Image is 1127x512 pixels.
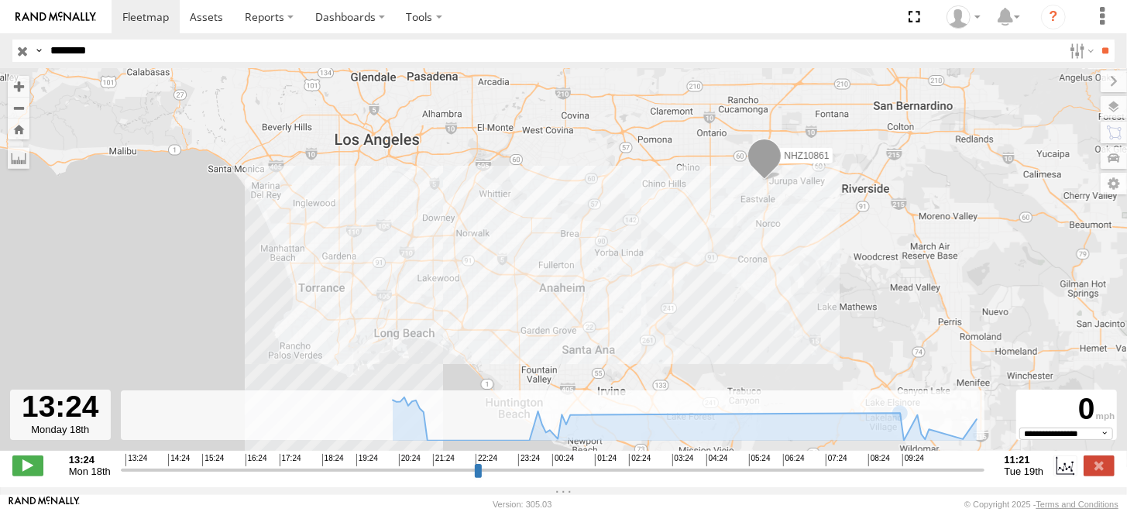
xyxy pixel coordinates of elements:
span: 01:24 [595,454,617,466]
span: 13:24 [125,454,147,466]
span: 20:24 [399,454,421,466]
span: 18:24 [322,454,344,466]
div: © Copyright 2025 - [964,500,1118,509]
span: 07:24 [826,454,847,466]
div: Zulema McIntosch [941,5,986,29]
span: NHZ10861 [784,150,829,161]
span: 21:24 [433,454,455,466]
span: 06:24 [783,454,805,466]
span: 17:24 [280,454,301,466]
span: 03:24 [672,454,694,466]
div: Version: 305.03 [493,500,551,509]
span: 22:24 [476,454,497,466]
a: Terms and Conditions [1036,500,1118,509]
span: 00:24 [552,454,574,466]
span: 16:24 [246,454,267,466]
span: 05:24 [749,454,771,466]
button: Zoom out [8,97,29,119]
img: rand-logo.svg [15,12,96,22]
button: Zoom in [8,76,29,97]
label: Search Filter Options [1063,40,1097,62]
label: Map Settings [1101,173,1127,194]
button: Zoom Home [8,119,29,139]
strong: 11:21 [1005,454,1044,466]
label: Measure [8,147,29,169]
span: Tue 19th Aug 2025 [1005,466,1044,477]
span: 19:24 [356,454,378,466]
span: 15:24 [202,454,224,466]
span: 02:24 [629,454,651,466]
i: ? [1041,5,1066,29]
span: 23:24 [518,454,540,466]
span: Mon 18th Aug 2025 [69,466,111,477]
div: 0 [1019,392,1115,428]
strong: 13:24 [69,454,111,466]
label: Search Query [33,40,45,62]
a: Visit our Website [9,497,80,512]
label: Play/Stop [12,455,43,476]
span: 14:24 [168,454,190,466]
span: 08:24 [868,454,890,466]
span: 09:24 [902,454,924,466]
label: Close [1084,455,1115,476]
span: 04:24 [706,454,728,466]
